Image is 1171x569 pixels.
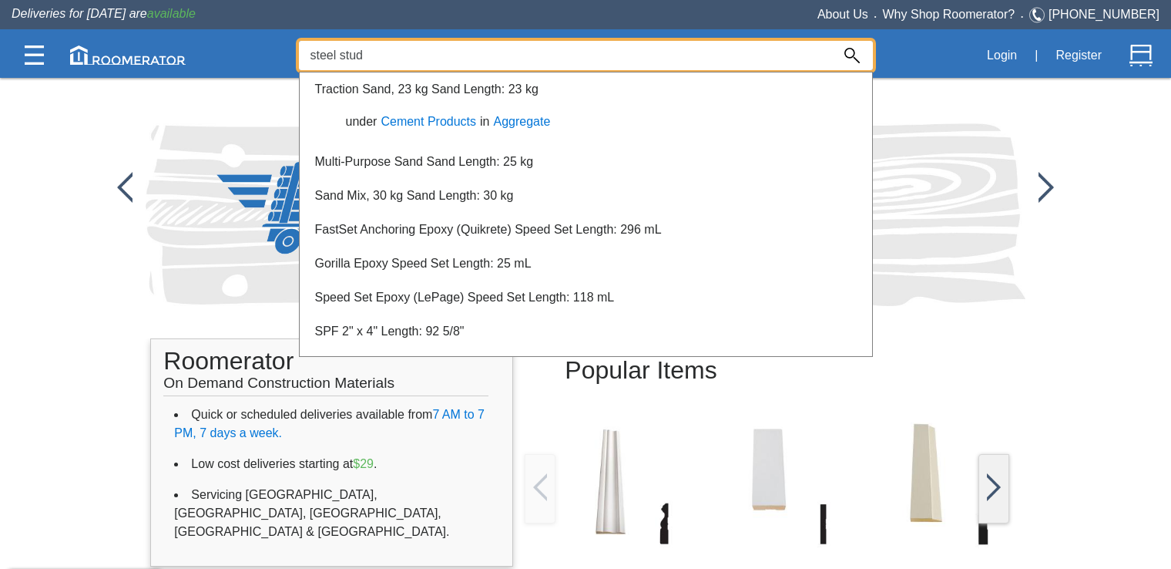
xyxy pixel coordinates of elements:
[338,113,377,131] label: under
[1129,44,1153,67] img: Cart.svg
[315,325,465,338] a: SPF 2" x 4" Length: 92 5/8"
[315,223,662,236] a: FastSet Anchoring Epoxy (Quikrete) Speed Set Length: 296 mL
[817,8,868,21] a: About Us
[1015,13,1029,20] span: •
[377,115,480,128] a: Cement Products
[12,7,196,20] span: Deliveries for [DATE] are
[883,8,1015,21] a: Why Shop Roomerator?
[315,189,514,202] a: Sand Mix, 30 kg Sand Length: 30 kg
[315,291,615,304] a: Speed Set Epoxy (LePage) Speed Set Length: 118 mL
[70,45,186,65] img: roomerator-logo.svg
[147,7,196,20] span: available
[299,41,831,70] input: Search...?
[1047,39,1110,72] button: Register
[978,39,1025,72] button: Login
[1025,39,1047,72] div: |
[315,82,539,96] a: Traction Sand, 23 kg Sand Length: 23 kg
[480,115,489,128] span: in
[315,257,532,270] a: Gorilla Epoxy Speed Set Length: 25 mL
[844,48,860,63] img: Search_Icon.svg
[1029,5,1049,25] img: Telephone.svg
[1049,8,1159,21] a: [PHONE_NUMBER]
[25,45,44,65] img: Categories.svg
[315,155,534,168] a: Multi-Purpose Sand Sand Length: 25 kg
[489,115,554,128] a: Aggregate
[868,13,883,20] span: •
